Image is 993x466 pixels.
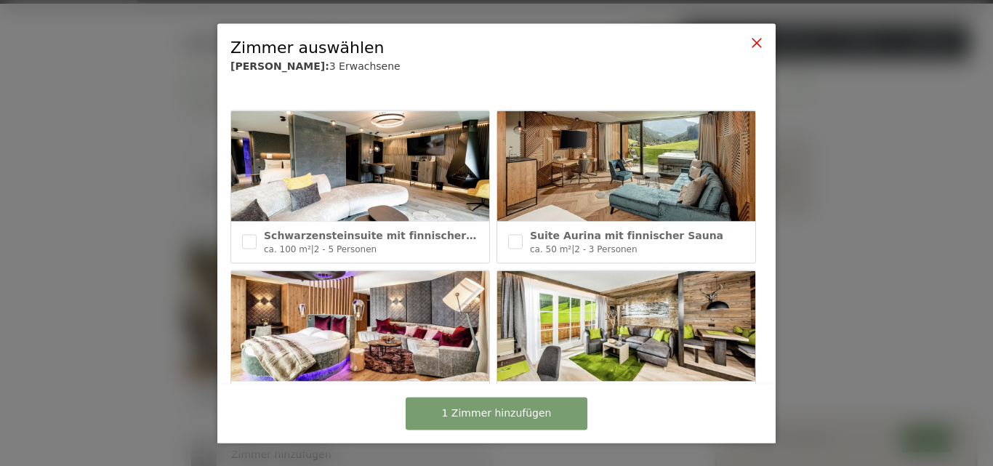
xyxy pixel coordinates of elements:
[264,230,505,241] span: Schwarzensteinsuite mit finnischer Sauna
[314,244,377,254] span: 2 - 5 Personen
[571,244,574,254] span: |
[442,406,552,421] span: 1 Zimmer hinzufügen
[329,60,401,72] span: 3 Erwachsene
[497,270,755,381] img: Chaletsuite mit Bio-Sauna
[406,397,587,430] button: 1 Zimmer hinzufügen
[497,111,755,222] img: Suite Aurina mit finnischer Sauna
[530,230,723,241] span: Suite Aurina mit finnischer Sauna
[230,36,717,59] div: Zimmer auswählen
[574,244,637,254] span: 2 - 3 Personen
[231,270,489,381] img: Romantic Suite mit Bio-Sauna
[264,244,311,254] span: ca. 100 m²
[230,60,329,72] b: [PERSON_NAME]:
[231,111,489,222] img: Schwarzensteinsuite mit finnischer Sauna
[311,244,314,254] span: |
[530,244,571,254] span: ca. 50 m²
